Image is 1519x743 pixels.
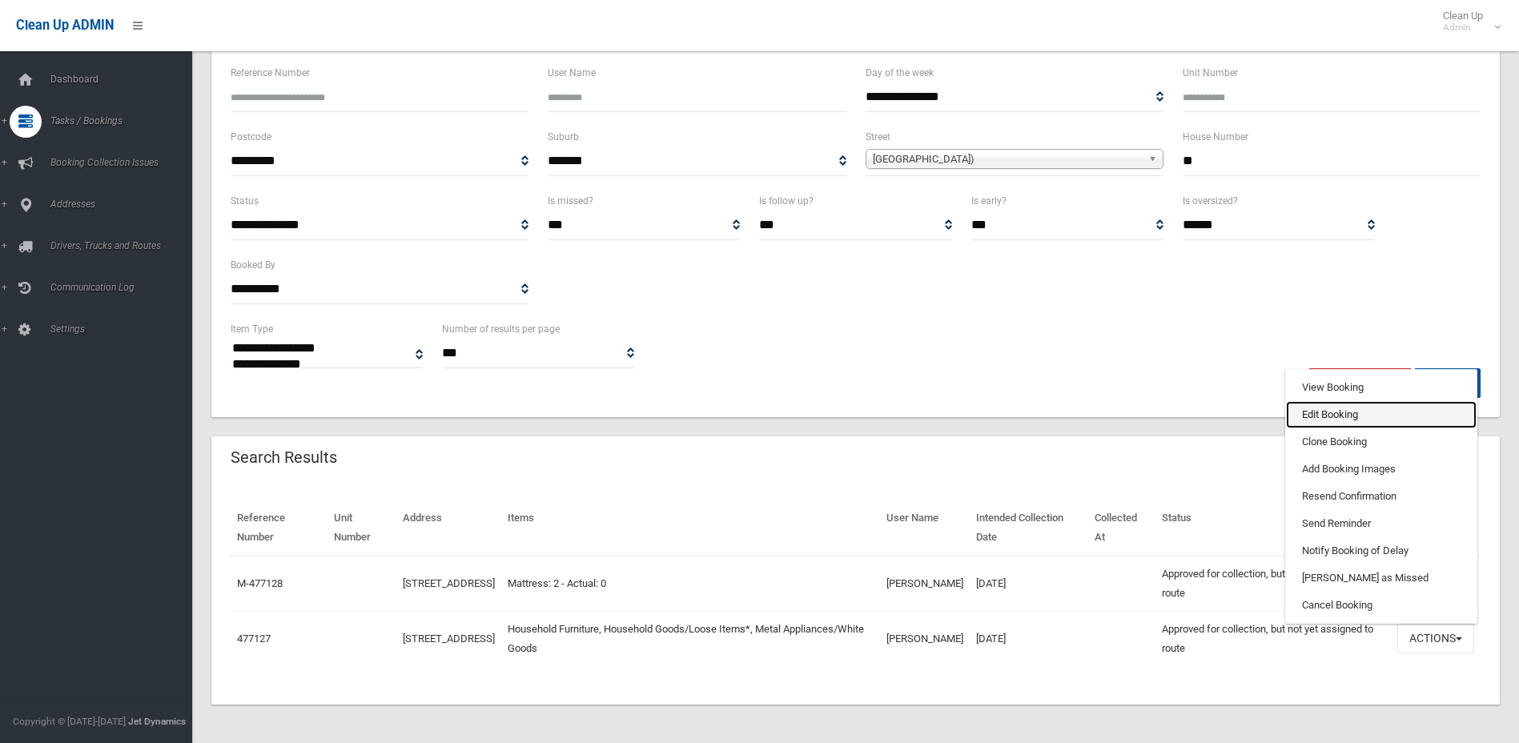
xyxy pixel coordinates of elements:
[1183,128,1248,146] label: House Number
[548,128,579,146] label: Suburb
[866,128,890,146] label: Street
[1286,401,1477,428] a: Edit Booking
[880,556,970,612] td: [PERSON_NAME]
[231,192,259,210] label: Status
[880,500,970,556] th: User Name
[970,611,1088,666] td: [DATE]
[1286,456,1477,483] a: Add Booking Images
[13,716,126,727] span: Copyright © [DATE]-[DATE]
[1308,368,1412,398] a: Clear Search
[442,320,560,338] label: Number of results per page
[1435,10,1499,34] span: Clean Up
[1286,374,1477,401] a: View Booking
[46,199,204,210] span: Addresses
[1088,500,1155,556] th: Collected At
[403,633,495,645] a: [STREET_ADDRESS]
[396,500,501,556] th: Address
[1183,192,1238,210] label: Is oversized?
[1155,500,1391,556] th: Status
[1414,368,1481,398] button: Search
[759,192,814,210] label: Is follow up?
[46,157,204,168] span: Booking Collection Issues
[46,74,204,85] span: Dashboard
[231,320,273,338] label: Item Type
[16,18,114,33] span: Clean Up ADMIN
[1183,64,1238,82] label: Unit Number
[1286,428,1477,456] a: Clone Booking
[1286,537,1477,564] a: Notify Booking of Delay
[970,500,1088,556] th: Intended Collection Date
[866,64,934,82] label: Day of the week
[1286,510,1477,537] a: Send Reminder
[231,128,271,146] label: Postcode
[46,323,204,335] span: Settings
[1155,611,1391,666] td: Approved for collection, but not yet assigned to route
[128,716,186,727] strong: Jet Dynamics
[237,633,271,645] a: 477127
[46,115,204,127] span: Tasks / Bookings
[501,556,880,612] td: Mattress: 2 - Actual: 0
[1286,483,1477,510] a: Resend Confirmation
[548,192,593,210] label: Is missed?
[501,611,880,666] td: Household Furniture, Household Goods/Loose Items*, Metal Appliances/White Goods
[501,500,880,556] th: Items
[1155,556,1391,612] td: Approved for collection, but not yet assigned to route
[1443,22,1483,34] small: Admin
[231,256,275,274] label: Booked By
[231,500,328,556] th: Reference Number
[46,282,204,293] span: Communication Log
[880,611,970,666] td: [PERSON_NAME]
[1286,592,1477,619] a: Cancel Booking
[231,64,310,82] label: Reference Number
[970,556,1088,612] td: [DATE]
[328,500,396,556] th: Unit Number
[46,240,204,251] span: Drivers, Trucks and Routes
[237,577,283,589] a: M-477128
[403,577,495,589] a: [STREET_ADDRESS]
[971,192,1007,210] label: Is early?
[1397,624,1474,653] button: Actions
[211,442,356,473] header: Search Results
[548,64,596,82] label: User Name
[873,150,1142,169] span: [GEOGRAPHIC_DATA])
[1286,564,1477,592] a: [PERSON_NAME] as Missed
